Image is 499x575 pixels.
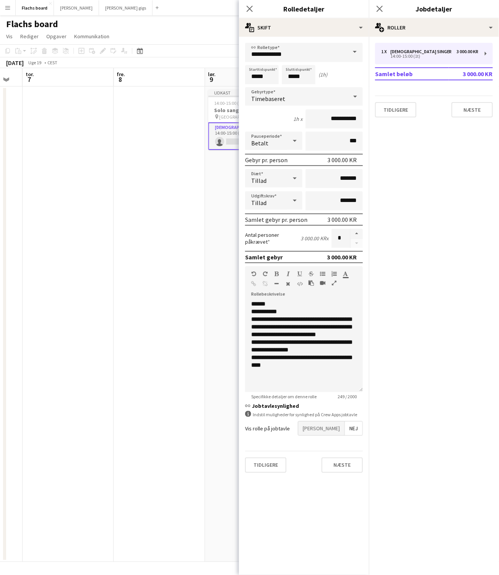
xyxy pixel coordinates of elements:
[298,422,345,435] span: [PERSON_NAME]
[208,90,294,150] app-job-card: Udkast14:00-15:00 (1t)0/1Solo sanger til vielse [GEOGRAPHIC_DATA]1 Rolle[DEMOGRAPHIC_DATA] Singer...
[375,68,449,80] td: Samlet beløb
[286,281,291,287] button: Ryd formatering
[319,71,327,78] div: (1h)
[457,49,479,54] div: 3 000.00 KR
[286,271,291,277] button: Kursiv
[99,0,153,15] button: [PERSON_NAME] gigs
[343,271,348,277] button: Tekstfarve
[309,280,314,286] button: Sæt ind som almindelig tekst
[322,458,363,473] button: Næste
[208,122,294,150] app-card-role: [DEMOGRAPHIC_DATA] Singer0/114:00-15:00 (1t)
[449,68,493,80] td: 3 000.00 KR
[251,139,268,147] span: Betalt
[239,18,369,37] div: Skift
[6,33,13,40] span: Vis
[3,31,16,41] a: Vis
[332,280,337,286] button: Fuld skærm
[251,177,267,184] span: Tillad
[301,235,328,242] div: 3 000.00 KR x
[245,216,307,223] div: Samlet gebyr pr. person
[245,156,288,164] div: Gebyr pr. person
[24,75,34,84] span: 7
[327,156,357,164] div: 3 000.00 KR
[20,33,39,40] span: Rediger
[245,402,363,409] h3: Jobtavlesynlighed
[219,114,262,120] span: [GEOGRAPHIC_DATA]
[117,71,125,78] span: fre.
[297,281,302,287] button: HTML-kode
[327,216,357,223] div: 3 000.00 KR
[26,71,34,78] span: tor.
[251,271,257,277] button: Fortryd
[320,271,325,277] button: Uordnet liste
[215,100,244,106] span: 14:00-15:00 (1t)
[263,271,268,277] button: Gentag
[74,33,109,40] span: Kommunikation
[327,253,357,261] div: 3 000.00 KR
[293,116,302,122] div: 1h x
[6,59,24,67] div: [DATE]
[46,33,67,40] span: Opgaver
[274,281,280,287] button: Vandret linje
[245,231,301,245] label: Antal personer påkrævet
[47,60,57,65] div: CEST
[54,0,99,15] button: [PERSON_NAME]
[71,31,112,41] a: Kommunikation
[251,95,285,103] span: Timebaseret
[208,90,294,96] div: Udkast
[43,31,70,41] a: Opgaver
[320,280,325,286] button: Indsæt video
[274,271,280,277] button: Fed
[390,49,455,54] div: [DEMOGRAPHIC_DATA] Singer
[208,71,216,78] span: lør.
[452,102,493,117] button: Næste
[245,411,363,418] div: Indstil muligheder for synlighed på Crew Apps jobtavle
[251,199,267,207] span: Tillad
[345,422,362,435] span: Nej
[16,0,54,15] button: Flachs board
[6,18,58,30] h1: Flachs board
[381,49,390,54] div: 1 x
[245,458,286,473] button: Tidligere
[245,394,323,399] span: Specifikke detaljer om denne rolle
[17,31,42,41] a: Rediger
[239,4,369,14] h3: Rolledetaljer
[332,394,363,399] span: 249 / 2000
[381,54,479,58] div: 14:00-15:00 (1t)
[116,75,125,84] span: 8
[369,4,499,14] h3: Jobdetaljer
[309,271,314,277] button: Gennemstreget
[369,18,499,37] div: Roller
[375,102,416,117] button: Tidligere
[297,271,302,277] button: Understregning
[207,75,216,84] span: 9
[25,60,44,65] span: Uge 19
[351,229,363,239] button: Forøg
[208,107,294,114] h3: Solo sanger til vielse
[245,425,290,432] label: Vis rolle på jobtavle
[332,271,337,277] button: Ordnet liste
[245,253,283,261] div: Samlet gebyr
